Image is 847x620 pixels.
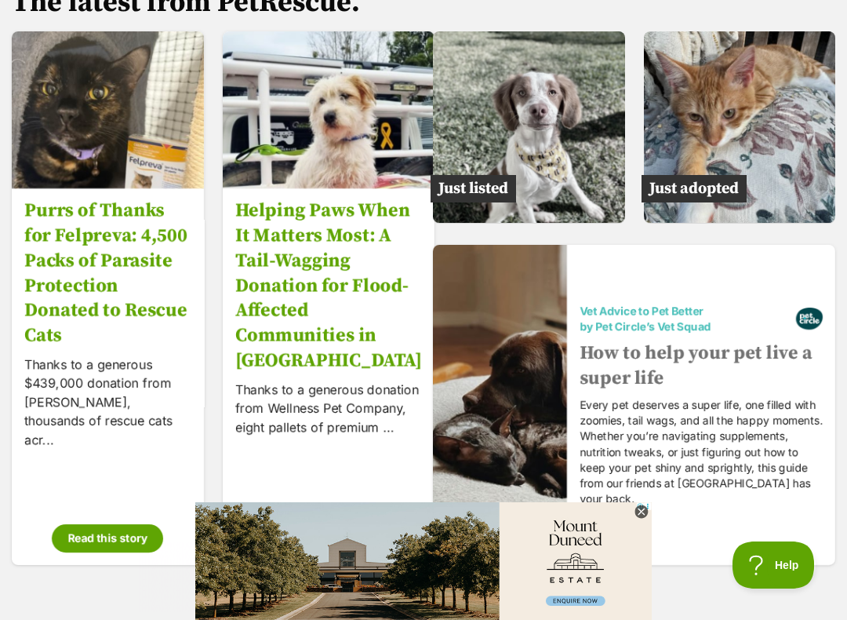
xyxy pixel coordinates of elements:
p: Thanks to a generous donation from Wellness Pet Company, eight pallets of premium ... [235,380,422,436]
h3: Purrs of Thanks for Felpreva: 4,500 Packs of Parasite Protection Donated to Rescue Cats [24,198,191,348]
img: Medium Male Brittany Dog [433,31,625,224]
span: Just listed [431,175,516,202]
img: Helping Paws When It Matters Most: A Tail-Wagging Donation for Flood-Affected Communities in NSW [223,4,434,216]
a: Helping Paws When It Matters Most: A Tail-Wagging Donation for Flood-Affected Communities in NSW ... [223,31,434,565]
a: Vet Advice to Pet Better by Pet Circle’s Vet Squad How to help your pet live a super life Every p... [433,245,835,565]
a: Purrs of Thanks for Felpreva: 4,500 Packs of Parasite Protection Donated to Rescue Cats Purrs of ... [12,31,204,565]
a: Just listed [433,210,625,226]
h3: How to help your pet live a super life [580,341,823,391]
img: Purrs of Thanks for Felpreva: 4,500 Packs of Parasite Protection Donated to Rescue Cats [12,13,204,206]
p: Thanks to a generous $439,000 donation from [PERSON_NAME], thousands of rescue cats acr... [24,355,191,449]
p: Every pet deserves a super life, one filled with zoomies, tail wags, and all the happy moments. W... [580,397,823,507]
h3: Helping Paws When It Matters Most: A Tail-Wagging Donation for Flood-Affected Communities in [GEO... [235,198,422,374]
span: Vet Advice to Pet Better by Pet Circle’s Vet Squad [580,303,796,334]
img: Male Domestic Short Hair (DSH) Cat [644,31,836,224]
button: Read this story [52,524,163,553]
span: Just adopted [642,175,747,202]
iframe: Advertisement [138,542,709,612]
iframe: Help Scout Beacon - Open [732,542,816,589]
